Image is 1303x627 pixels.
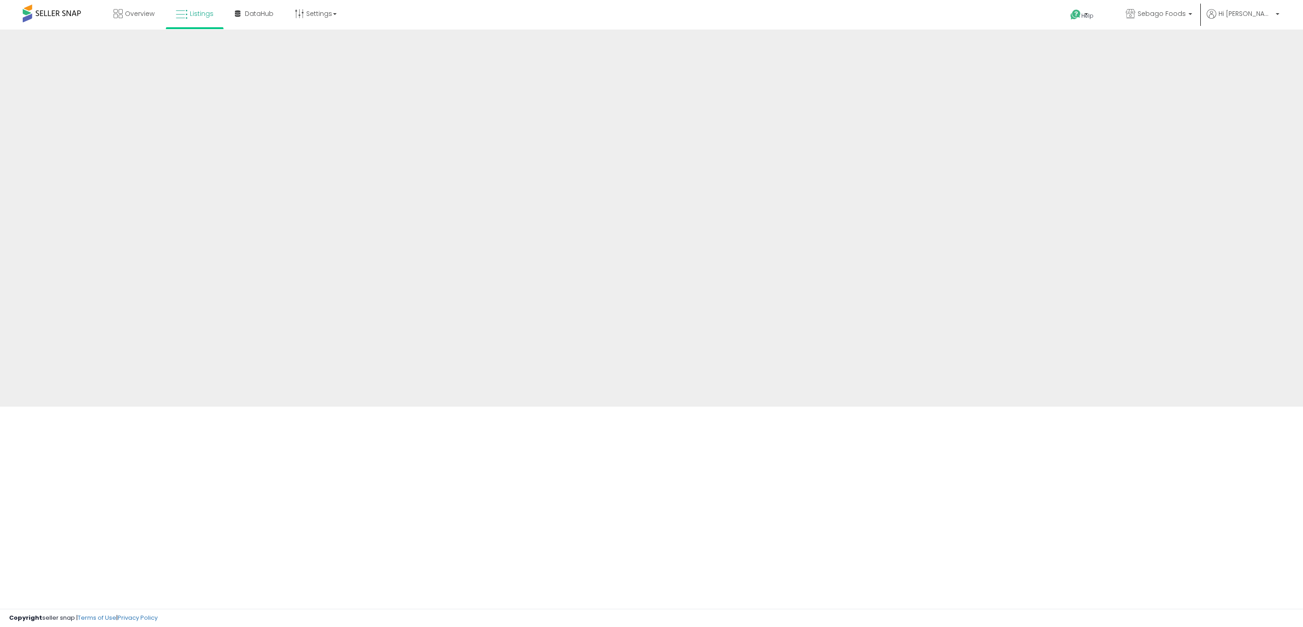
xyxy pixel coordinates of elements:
[245,9,274,18] span: DataHub
[190,9,214,18] span: Listings
[125,9,154,18] span: Overview
[1218,9,1273,18] span: Hi [PERSON_NAME]
[1138,9,1186,18] span: Sebago Foods
[1081,12,1094,20] span: Help
[1070,9,1081,20] i: Get Help
[1063,2,1111,30] a: Help
[1207,9,1279,30] a: Hi [PERSON_NAME]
